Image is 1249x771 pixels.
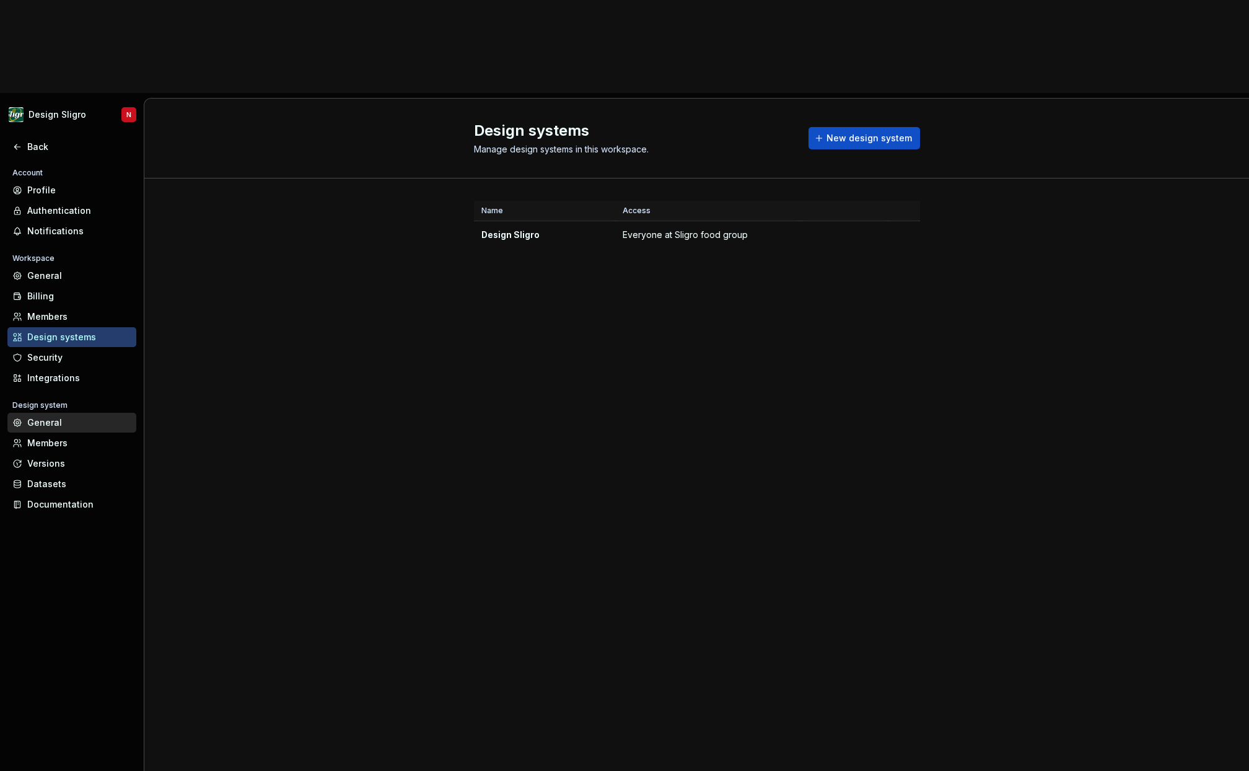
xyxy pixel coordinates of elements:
[7,495,136,514] a: Documentation
[7,251,59,266] div: Workspace
[27,416,131,429] div: General
[27,478,131,490] div: Datasets
[27,141,131,153] div: Back
[27,331,131,343] div: Design systems
[27,225,131,237] div: Notifications
[474,201,615,221] th: Name
[27,184,131,196] div: Profile
[7,398,72,413] div: Design system
[826,132,912,144] span: New design system
[623,229,748,241] span: Everyone at Sligro food group
[27,270,131,282] div: General
[7,286,136,306] a: Billing
[7,454,136,474] a: Versions
[474,121,794,141] h2: Design systems
[615,201,800,221] th: Access
[2,101,141,128] button: Design SligroN
[7,221,136,241] a: Notifications
[7,474,136,494] a: Datasets
[9,107,24,122] img: 1515fa79-85a1-47b9-9547-3b635611c5f8.png
[27,205,131,217] div: Authentication
[7,368,136,388] a: Integrations
[809,127,920,149] button: New design system
[7,180,136,200] a: Profile
[27,351,131,364] div: Security
[481,229,608,241] div: Design Sligro
[7,165,48,180] div: Account
[7,201,136,221] a: Authentication
[27,457,131,470] div: Versions
[7,413,136,433] a: General
[7,433,136,453] a: Members
[27,498,131,511] div: Documentation
[7,348,136,368] a: Security
[126,110,131,120] div: N
[7,307,136,327] a: Members
[7,327,136,347] a: Design systems
[27,311,131,323] div: Members
[7,137,136,157] a: Back
[27,290,131,302] div: Billing
[474,144,649,154] span: Manage design systems in this workspace.
[7,266,136,286] a: General
[28,108,86,121] div: Design Sligro
[27,372,131,384] div: Integrations
[27,437,131,449] div: Members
